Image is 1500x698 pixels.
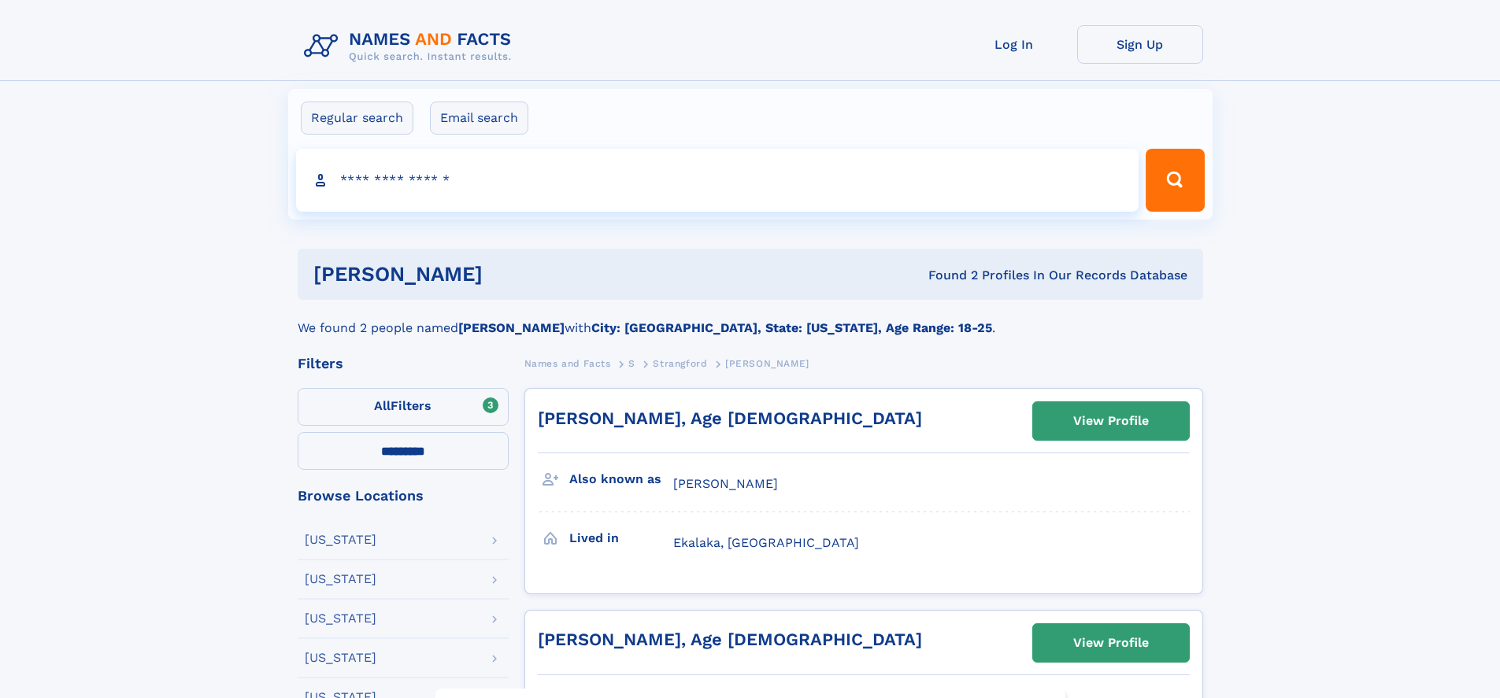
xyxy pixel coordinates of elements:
[296,149,1139,212] input: search input
[1033,402,1189,440] a: View Profile
[305,612,376,625] div: [US_STATE]
[591,320,992,335] b: City: [GEOGRAPHIC_DATA], State: [US_STATE], Age Range: 18-25
[1077,25,1203,64] a: Sign Up
[653,353,707,373] a: Strangford
[1073,625,1149,661] div: View Profile
[1073,403,1149,439] div: View Profile
[1033,624,1189,662] a: View Profile
[313,264,706,284] h1: [PERSON_NAME]
[538,630,922,649] a: [PERSON_NAME], Age [DEMOGRAPHIC_DATA]
[305,534,376,546] div: [US_STATE]
[706,267,1187,284] div: Found 2 Profiles In Our Records Database
[524,353,611,373] a: Names and Facts
[374,398,391,413] span: All
[725,358,809,369] span: [PERSON_NAME]
[430,102,528,135] label: Email search
[305,652,376,664] div: [US_STATE]
[301,102,413,135] label: Regular search
[628,358,635,369] span: S
[569,525,673,552] h3: Lived in
[298,300,1203,338] div: We found 2 people named with .
[951,25,1077,64] a: Log In
[569,466,673,493] h3: Also known as
[673,476,778,491] span: [PERSON_NAME]
[653,358,707,369] span: Strangford
[458,320,565,335] b: [PERSON_NAME]
[628,353,635,373] a: S
[673,535,859,550] span: Ekalaka, [GEOGRAPHIC_DATA]
[1146,149,1204,212] button: Search Button
[305,573,376,585] div: [US_STATE]
[298,25,524,68] img: Logo Names and Facts
[538,408,922,428] a: [PERSON_NAME], Age [DEMOGRAPHIC_DATA]
[298,489,509,503] div: Browse Locations
[298,356,509,371] div: Filters
[298,388,509,426] label: Filters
